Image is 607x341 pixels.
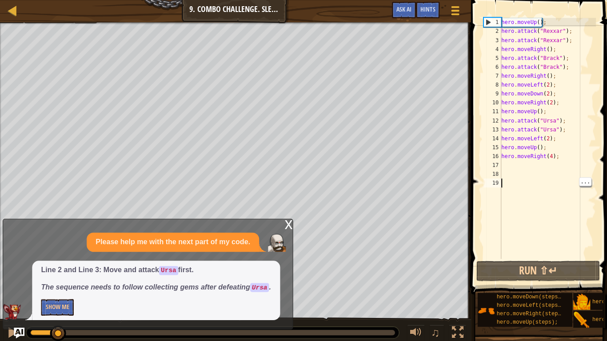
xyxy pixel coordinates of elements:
[571,292,588,309] img: portrait.png
[482,98,499,107] div: 10
[482,133,499,142] div: 14
[284,218,292,227] div: x
[482,18,499,27] div: 1
[495,301,562,307] span: hero.moveLeft(steps);
[482,124,499,133] div: 13
[395,5,410,13] span: Ask AI
[406,323,423,341] button: Adjust volume
[159,265,178,274] code: Ursa
[495,309,565,315] span: hero.moveRight(steps);
[482,107,499,115] div: 11
[42,282,271,289] em: The sequence needs to follow collecting gems after defeating .
[482,71,499,80] div: 7
[268,233,285,250] img: Player
[571,310,588,327] img: portrait.png
[476,301,493,317] img: portrait.png
[482,36,499,44] div: 3
[475,259,598,280] button: Run ⇧↵
[482,53,499,62] div: 5
[443,2,465,23] button: Show game menu
[250,282,269,290] code: Ursa
[447,323,465,341] button: Toggle fullscreen
[482,115,499,124] div: 12
[419,5,434,13] span: Hints
[495,317,556,324] span: hero.moveUp(steps);
[482,178,499,186] div: 19
[482,169,499,178] div: 18
[42,297,74,314] button: Show Me
[391,2,415,18] button: Ask AI
[577,177,589,185] span: ...
[482,151,499,160] div: 16
[482,89,499,98] div: 9
[495,292,562,298] span: hero.moveDown(steps);
[96,236,250,246] p: Please help me with the next part of my code.
[482,142,499,151] div: 15
[428,323,443,341] button: ♫
[482,62,499,71] div: 6
[482,44,499,53] div: 4
[482,27,499,36] div: 2
[482,80,499,89] div: 8
[15,326,25,337] button: Ask AI
[42,264,271,274] p: Line 2 and Line 3: Move and attack first.
[4,323,22,341] button: Ctrl + P: Pause
[482,160,499,169] div: 17
[430,324,439,337] span: ♫
[4,302,22,318] img: AI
